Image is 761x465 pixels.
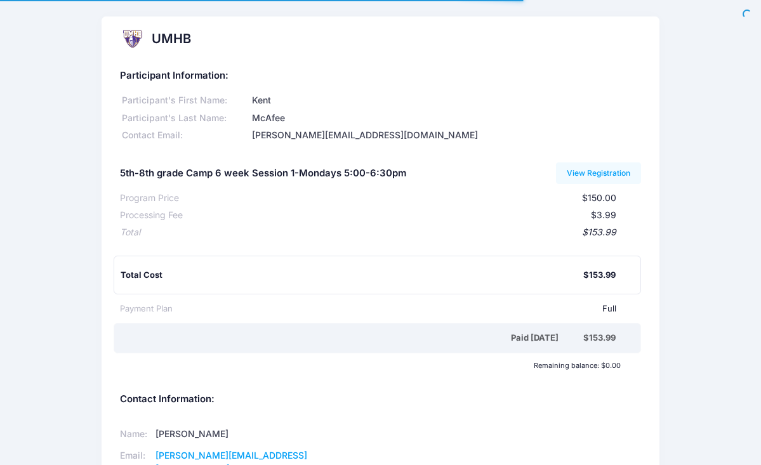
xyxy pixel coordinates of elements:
div: Full [173,303,616,315]
h5: Contact Information: [120,394,641,405]
div: $3.99 [183,209,616,222]
td: Name: [120,424,152,445]
h2: UMHB [152,31,191,46]
div: Program Price [120,192,179,205]
div: Processing Fee [120,209,183,222]
div: Contact Email: [120,129,250,142]
td: [PERSON_NAME] [151,424,364,445]
h5: 5th-8th grade Camp 6 week Session 1-Mondays 5:00-6:30pm [120,168,406,180]
div: $153.99 [140,226,616,239]
div: [PERSON_NAME][EMAIL_ADDRESS][DOMAIN_NAME] [250,129,641,142]
div: McAfee [250,112,641,125]
div: Paid [DATE] [122,332,583,344]
span: $150.00 [582,192,616,203]
div: Payment Plan [120,303,173,315]
div: $153.99 [583,332,616,344]
div: Total Cost [121,269,583,282]
div: Participant's First Name: [120,94,250,107]
a: View Registration [556,162,642,184]
div: Remaining balance: $0.00 [114,362,626,369]
div: Kent [250,94,641,107]
h5: Participant Information: [120,70,641,82]
div: $153.99 [583,269,616,282]
div: Participant's Last Name: [120,112,250,125]
div: Total [120,226,140,239]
